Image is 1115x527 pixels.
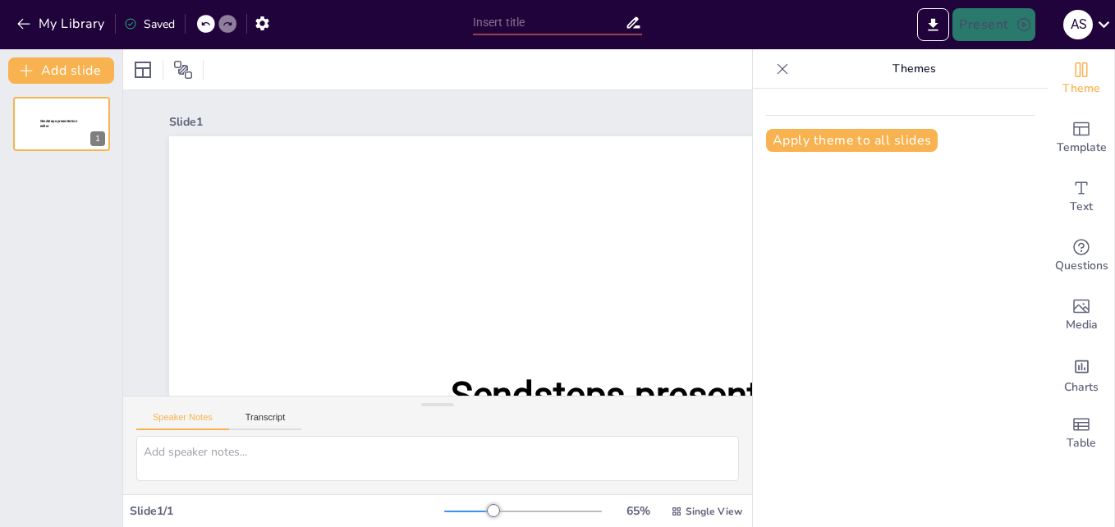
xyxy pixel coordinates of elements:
[952,8,1035,41] button: Present
[686,505,742,518] span: Single View
[1067,434,1096,452] span: Table
[618,503,658,519] div: 65 %
[1048,108,1114,167] div: Add ready made slides
[136,412,229,430] button: Speaker Notes
[173,60,193,80] span: Position
[40,119,77,128] span: Sendsteps presentation editor
[1057,139,1107,157] span: Template
[1048,345,1114,404] div: Add charts and graphs
[1063,8,1093,41] button: A S
[229,412,302,430] button: Transcript
[1048,49,1114,108] div: Change the overall theme
[1048,404,1114,463] div: Add a table
[766,129,938,152] button: Apply theme to all slides
[451,373,842,469] span: Sendsteps presentation editor
[917,8,949,41] button: Export to PowerPoint
[1066,316,1098,334] span: Media
[8,57,114,84] button: Add slide
[1064,378,1099,396] span: Charts
[1048,286,1114,345] div: Add images, graphics, shapes or video
[1055,257,1108,275] span: Questions
[130,57,156,83] div: Layout
[1048,227,1114,286] div: Get real-time input from your audience
[796,49,1032,89] p: Themes
[124,16,175,32] div: Saved
[13,97,110,151] div: 1
[169,114,1012,130] div: Slide 1
[1062,80,1100,98] span: Theme
[1063,10,1093,39] div: A S
[1070,198,1093,216] span: Text
[12,11,112,37] button: My Library
[473,11,625,34] input: Insert title
[90,131,105,146] div: 1
[130,503,444,519] div: Slide 1 / 1
[1048,167,1114,227] div: Add text boxes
